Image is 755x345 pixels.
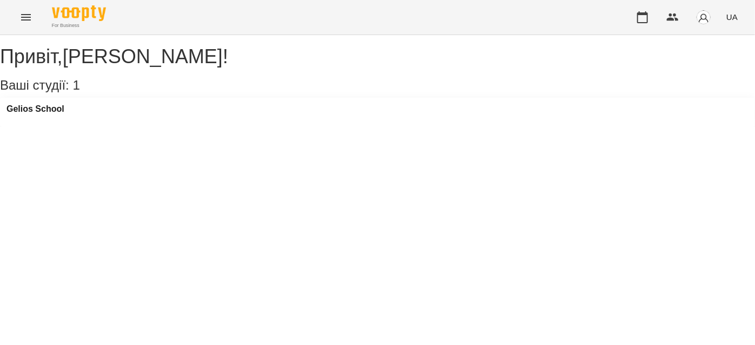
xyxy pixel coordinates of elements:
[696,10,711,25] img: avatar_s.png
[52,5,106,21] img: Voopty Logo
[722,7,742,27] button: UA
[72,78,80,92] span: 1
[726,11,738,23] span: UA
[6,104,64,114] a: Gelios School
[13,4,39,30] button: Menu
[52,22,106,29] span: For Business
